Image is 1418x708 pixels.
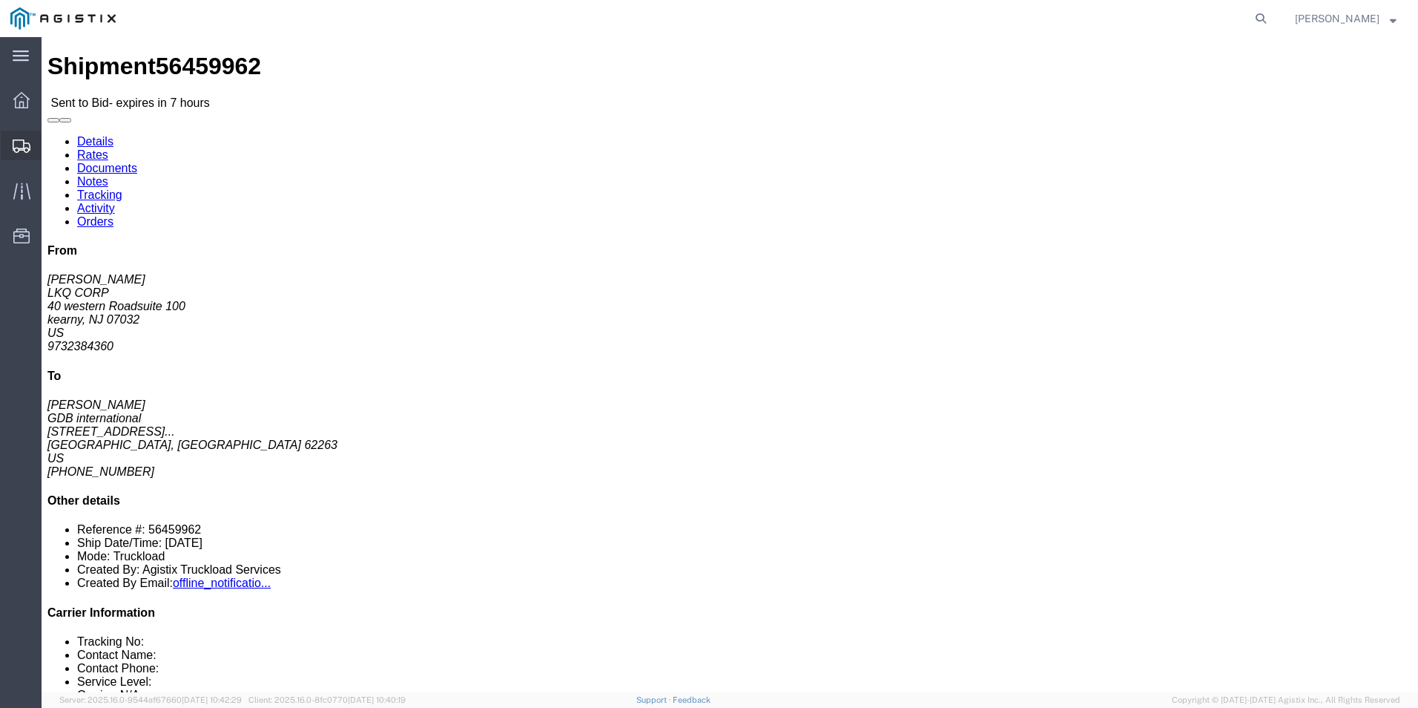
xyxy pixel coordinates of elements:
a: Feedback [673,695,710,704]
img: logo [10,7,116,30]
iframe: FS Legacy Container [42,37,1418,692]
span: [DATE] 10:40:19 [348,695,406,704]
span: Corey Keys [1295,10,1379,27]
button: [PERSON_NAME] [1294,10,1397,27]
span: Server: 2025.16.0-9544af67660 [59,695,242,704]
span: Copyright © [DATE]-[DATE] Agistix Inc., All Rights Reserved [1172,694,1400,707]
span: [DATE] 10:42:29 [182,695,242,704]
span: Client: 2025.16.0-8fc0770 [248,695,406,704]
a: Support [636,695,673,704]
